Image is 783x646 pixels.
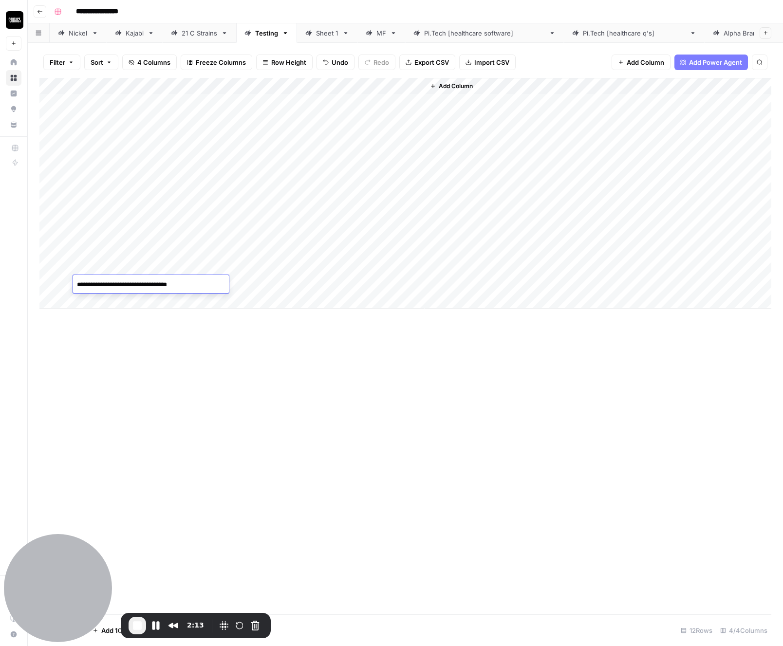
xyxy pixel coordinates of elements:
[405,23,564,43] a: [DOMAIN_NAME] [healthcare software]
[716,623,771,638] div: 4/4 Columns
[376,28,386,38] div: MF
[137,57,170,67] span: 4 Columns
[107,23,163,43] a: Kajabi
[677,623,716,638] div: 12 Rows
[424,28,545,38] div: [DOMAIN_NAME] [healthcare software]
[317,55,354,70] button: Undo
[43,55,80,70] button: Filter
[705,23,783,43] a: Alpha Brands
[426,80,477,92] button: Add Column
[84,55,118,70] button: Sort
[6,70,21,86] a: Browse
[181,55,252,70] button: Freeze Columns
[271,57,306,67] span: Row Height
[674,55,748,70] button: Add Power Agent
[50,23,107,43] a: Nickel
[459,55,516,70] button: Import CSV
[126,28,144,38] div: Kajabi
[87,623,146,638] button: Add 10 Rows
[196,57,246,67] span: Freeze Columns
[256,55,313,70] button: Row Height
[332,57,348,67] span: Undo
[474,57,509,67] span: Import CSV
[69,28,88,38] div: Nickel
[91,57,103,67] span: Sort
[163,23,236,43] a: 21 C Strains
[6,101,21,117] a: Opportunities
[6,8,21,32] button: Workspace: Contact Studios
[357,23,405,43] a: MF
[122,55,177,70] button: 4 Columns
[6,55,21,70] a: Home
[583,28,686,38] div: [DOMAIN_NAME] [healthcare q's]
[564,23,705,43] a: [DOMAIN_NAME] [healthcare q's]
[358,55,395,70] button: Redo
[373,57,389,67] span: Redo
[50,57,65,67] span: Filter
[255,28,278,38] div: Testing
[399,55,455,70] button: Export CSV
[6,117,21,132] a: Your Data
[236,23,297,43] a: Testing
[316,28,338,38] div: Sheet 1
[439,82,473,91] span: Add Column
[689,57,742,67] span: Add Power Agent
[6,86,21,101] a: Insights
[612,55,671,70] button: Add Column
[724,28,764,38] div: Alpha Brands
[297,23,357,43] a: Sheet 1
[414,57,449,67] span: Export CSV
[627,57,664,67] span: Add Column
[182,28,217,38] div: 21 C Strains
[6,11,23,29] img: Contact Studios Logo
